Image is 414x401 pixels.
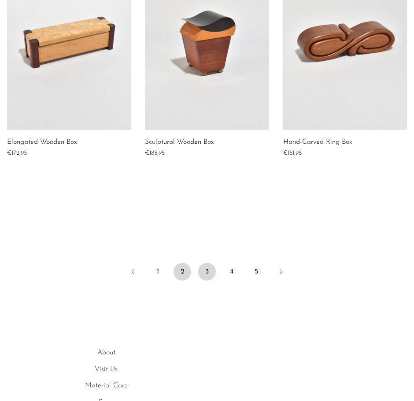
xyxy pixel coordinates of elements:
a: 5 [248,263,265,281]
span: €185,95 [145,150,165,157]
a: Material Care [85,382,128,389]
a: 1 [149,263,166,281]
span: €172,95 [7,150,27,157]
span: €151,95 [283,150,302,157]
a: Previous [124,263,142,282]
span: 2 [174,263,191,281]
a: Elongated Wooden Box [7,139,77,146]
a: 4 [223,263,240,281]
a: Next [272,263,290,282]
a: Hand-Carved Ring Box [283,139,352,146]
a: About [97,349,115,356]
a: 3 [198,263,216,281]
a: Sculptural Wooden Box [145,139,214,146]
a: Visit Us [95,366,118,373]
